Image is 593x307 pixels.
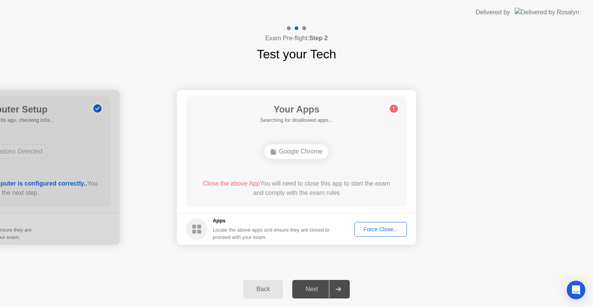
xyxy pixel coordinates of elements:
img: Delivered by Rosalyn [515,8,579,17]
h1: Your Apps [260,102,333,116]
div: Next [295,286,329,293]
h1: Test your Tech [257,45,336,63]
span: Close the above App [203,180,260,187]
button: Force Close... [354,222,407,237]
div: You will need to close this app to start the exam and comply with the exam rules [197,179,396,198]
b: Step 2 [309,35,328,41]
div: Open Intercom Messenger [567,281,585,299]
div: Locate the above apps and ensure they are closed to proceed with your exam. [213,226,330,241]
button: Next [292,280,350,298]
div: Google Chrome [264,144,329,159]
h4: Exam Pre-flight: [265,34,328,43]
div: Delivered by [476,8,510,17]
div: Back [246,286,281,293]
button: Back [243,280,283,298]
div: Force Close... [357,226,404,232]
h5: Searching for disallowed apps... [260,116,333,124]
h5: Apps [213,217,330,225]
